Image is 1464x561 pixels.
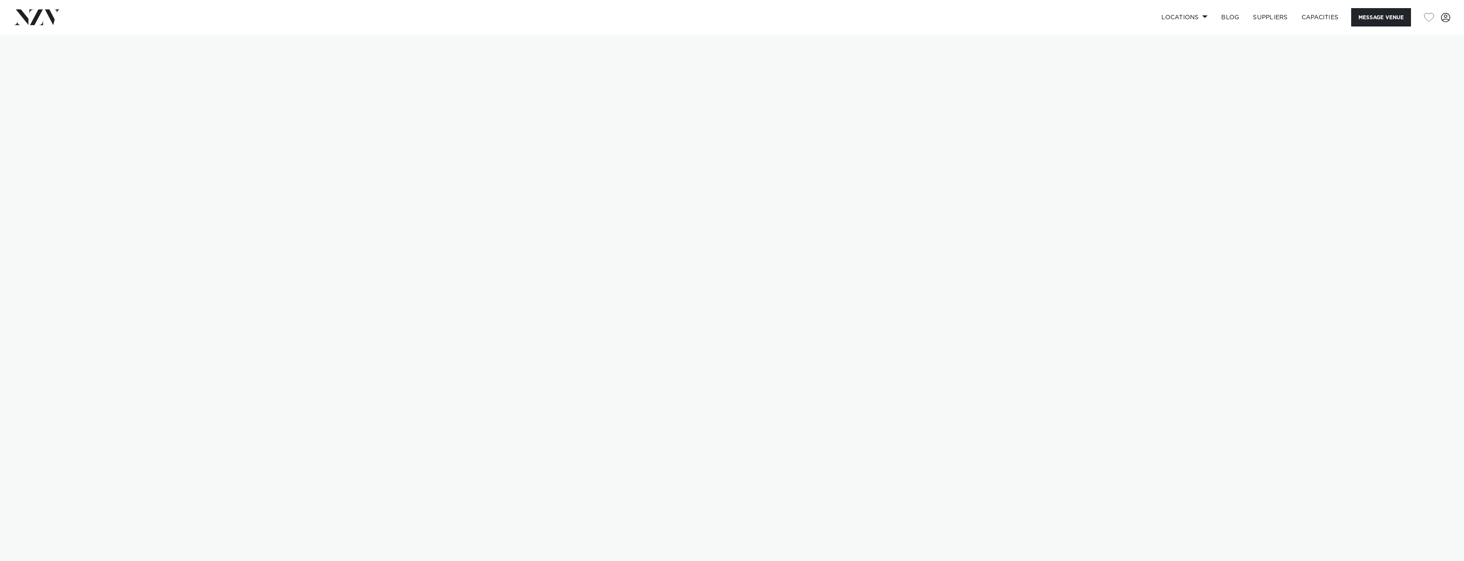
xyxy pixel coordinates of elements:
img: nzv-logo.png [14,9,60,25]
a: SUPPLIERS [1246,8,1294,26]
button: Message Venue [1351,8,1411,26]
a: Locations [1155,8,1214,26]
a: BLOG [1214,8,1246,26]
a: Capacities [1295,8,1346,26]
